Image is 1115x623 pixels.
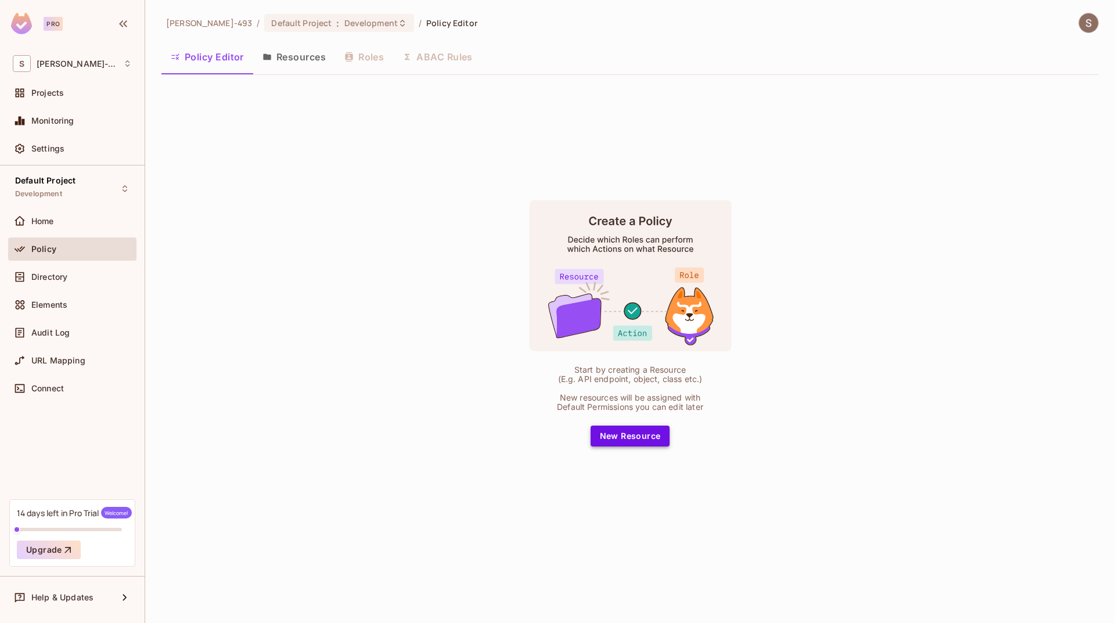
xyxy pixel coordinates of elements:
span: Settings [31,144,64,153]
span: Welcome! [101,507,132,518]
button: New Resource [591,426,670,446]
span: the active workspace [166,17,252,28]
span: Development [344,17,398,28]
div: Pro [44,17,63,31]
span: Home [31,217,54,226]
span: Default Project [15,176,75,185]
img: Saravanan Sivam [1079,13,1098,33]
span: : [336,19,340,28]
span: Default Project [271,17,332,28]
span: Audit Log [31,328,70,337]
span: Help & Updates [31,593,93,602]
span: S [13,55,31,72]
span: Connect [31,384,64,393]
div: Start by creating a Resource (E.g. API endpoint, object, class etc.) [552,365,708,384]
span: Monitoring [31,116,74,125]
li: / [257,17,260,28]
span: Projects [31,88,64,98]
span: Workspace: Saravanan-493 [37,59,117,69]
button: Policy Editor [161,42,253,71]
div: 14 days left in Pro Trial [17,507,132,518]
button: Resources [253,42,335,71]
span: Policy Editor [426,17,477,28]
span: Elements [31,300,67,309]
button: Upgrade [17,541,81,559]
li: / [419,17,422,28]
span: Directory [31,272,67,282]
img: SReyMgAAAABJRU5ErkJggg== [11,13,32,34]
span: Policy [31,244,56,254]
span: Development [15,189,62,199]
div: New resources will be assigned with Default Permissions you can edit later [552,393,708,412]
span: URL Mapping [31,356,85,365]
